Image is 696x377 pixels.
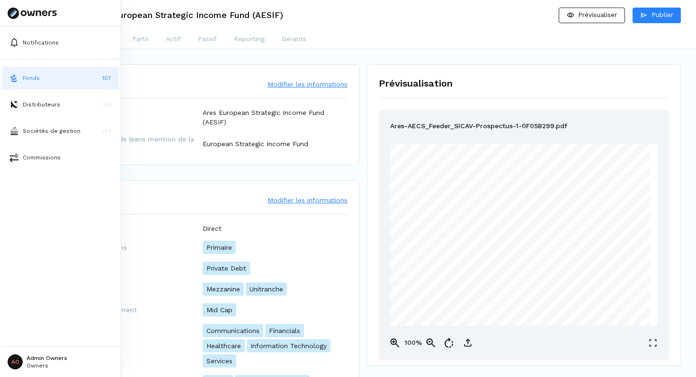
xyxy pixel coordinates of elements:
p: 364 [101,127,111,135]
p: Sociétés de gestion [23,127,80,135]
span: Classes d'actif [57,263,203,273]
button: Actif [165,30,182,49]
button: distributorsDistributeurs153 [2,93,119,116]
span: Fund [542,257,554,262]
p: 107 [102,74,111,82]
button: Reporting [233,30,266,49]
p: Primaire [203,241,236,254]
p: Services [203,354,236,368]
p: Fonds [23,74,40,82]
span: Type de fonds [57,224,203,233]
p: 100% [403,338,422,348]
button: Parts [131,30,150,49]
p: Direct [203,224,222,233]
p: Communications [203,324,263,337]
span: Stratégie [57,284,203,294]
span: Nom Court du fonds (sans mention de la société de gestion) [57,134,203,153]
span: 5 [534,286,537,291]
span: Société d [475,268,494,273]
span: February [504,286,525,291]
span: Ares European Credit Solutions Fund [553,160,619,164]
button: commissionsCommissions [2,146,119,169]
button: Publier [633,8,681,23]
span: – [549,160,552,164]
button: Passif [197,30,218,49]
p: Unitranche [246,282,287,296]
p: Admin Owners [27,355,67,361]
span: investissement à capital variable [496,268,565,273]
p: Information Technology [247,339,330,352]
p: Parts [132,34,149,44]
button: fundsFonds107 [2,67,119,89]
button: Notifications [2,31,119,54]
p: 153 [103,100,111,109]
p: Prévisualiser [578,10,617,20]
h3: Ares European Strategic Income Fund (AESIF) [91,11,283,19]
p: Gérants [282,34,306,44]
p: Commissions [23,153,61,162]
span: AO [8,354,23,369]
img: distributors [9,100,19,109]
p: Publier [651,10,673,20]
span: Nom du fonds [57,113,203,122]
img: funds [9,73,19,83]
button: Modifier les informations [268,195,348,205]
p: Ares European Strategic Income Fund (AESIF) [203,108,348,127]
span: Stades d'investissement [57,305,203,315]
span: Ares European Credit Solutions [469,257,541,262]
p: Actif [166,34,181,44]
p: Private Debt [203,262,250,275]
span: SICAV [555,257,571,262]
button: asset-managersSociétés de gestion364 [2,120,119,142]
img: asset-managers [9,126,19,136]
span: Confidential Offering [510,160,548,164]
span: 202 [526,286,534,291]
p: Passif [198,34,217,44]
p: Mezzanine [203,282,244,296]
p: Owners [27,363,67,368]
p: Distributeurs [23,100,60,109]
p: Ares-AECS_Feeder_SICAV-Prospectus-1-0F05B299.pdf [390,121,567,132]
button: Gérants [281,30,307,49]
p: Healthcare [203,339,245,352]
span: ’ [494,268,495,273]
button: Modifier les informations [268,79,348,89]
p: Notifications [23,38,59,47]
h1: Prévisualisation [379,76,669,90]
p: Reporting [234,34,265,44]
img: commissions [9,153,19,162]
p: Financials [265,324,304,337]
p: Mid Cap [203,303,236,316]
p: European Strategic Income Fund [203,139,308,149]
button: Prévisualiser [559,8,625,23]
span: Type de transactions [57,243,203,252]
span: Secteurs [57,341,203,351]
